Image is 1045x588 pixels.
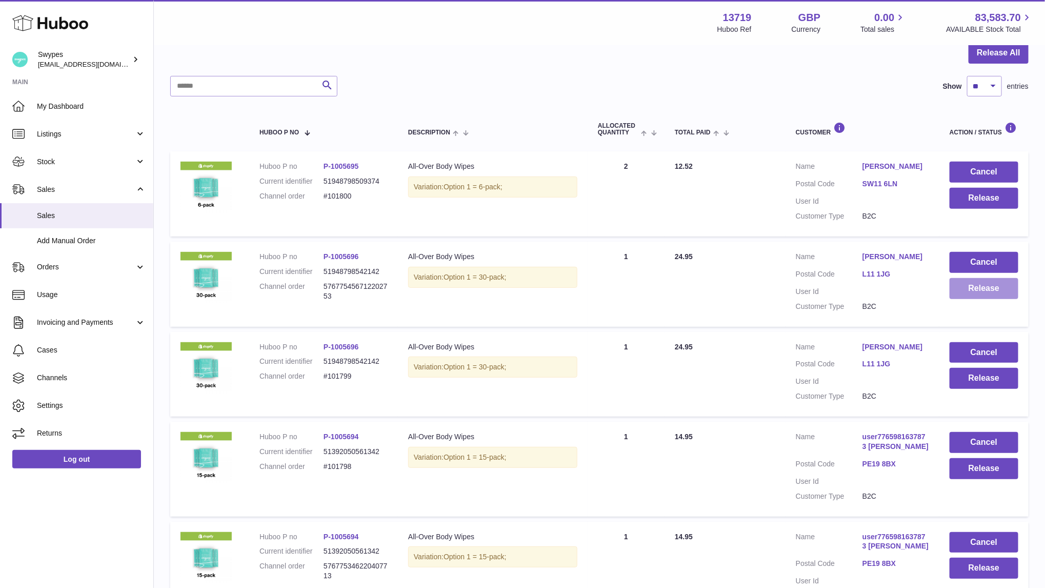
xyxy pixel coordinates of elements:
img: 137191726829084.png [180,252,232,303]
td: 1 [588,332,665,417]
dd: 51392050561342 [324,447,388,457]
dt: Postal Code [796,459,862,472]
dt: Current identifier [259,357,324,366]
button: Release All [969,43,1029,64]
span: Returns [37,428,146,438]
dt: Huboo P no [259,252,324,262]
span: Stock [37,157,135,167]
a: L11 1JG [862,359,929,369]
img: 137191726829119.png [180,432,232,483]
div: Variation: [408,177,577,198]
button: Release [950,368,1018,389]
div: Variation: [408,357,577,378]
span: My Dashboard [37,102,146,111]
img: 137191726829104.png [180,162,232,213]
span: Add Manual Order [37,236,146,246]
img: 137191726829084.png [180,342,232,394]
dt: User Id [796,576,862,586]
span: Total sales [860,25,906,34]
dt: Customer Type [796,391,862,401]
a: P-1005695 [324,162,359,170]
span: Invoicing and Payments [37,318,135,327]
dt: Customer Type [796,492,862,501]
dt: User Id [796,477,862,486]
span: 14.95 [675,433,693,441]
span: Option 1 = 30-pack; [444,363,507,371]
strong: GBP [798,11,820,25]
span: Option 1 = 15-pack; [444,553,507,561]
div: Variation: [408,447,577,468]
span: Huboo P no [259,129,299,136]
dt: Postal Code [796,559,862,571]
div: Huboo Ref [717,25,752,34]
a: 0.00 Total sales [860,11,906,34]
dt: Current identifier [259,177,324,186]
dt: Postal Code [796,269,862,282]
span: 12.52 [675,162,693,170]
button: Cancel [950,432,1018,453]
div: Customer [796,122,929,136]
span: ALLOCATED Quantity [598,123,638,136]
td: 1 [588,242,665,327]
a: L11 1JG [862,269,929,279]
dd: 576775346220407713 [324,561,388,581]
a: P-1005696 [324,252,359,261]
button: Release [950,558,1018,579]
div: Variation: [408,267,577,288]
div: All-Over Body Wipes [408,532,577,542]
dt: Name [796,252,862,264]
dt: Channel order [259,191,324,201]
div: All-Over Body Wipes [408,342,577,352]
dt: Customer Type [796,302,862,311]
span: [EMAIL_ADDRESS][DOMAIN_NAME] [38,60,151,68]
dt: Name [796,432,862,454]
a: [PERSON_NAME] [862,342,929,352]
dt: Channel order [259,282,324,301]
a: P-1005694 [324,433,359,441]
span: Total paid [675,129,711,136]
dt: Current identifier [259,546,324,556]
dd: B2C [862,492,929,501]
dt: Postal Code [796,179,862,191]
a: SW11 6LN [862,179,929,189]
dd: B2C [862,391,929,401]
span: Option 1 = 15-pack; [444,453,507,461]
button: Cancel [950,342,1018,363]
dt: Huboo P no [259,532,324,542]
dt: Postal Code [796,359,862,371]
strong: 13719 [723,11,752,25]
div: All-Over Body Wipes [408,432,577,442]
dt: Huboo P no [259,162,324,171]
dt: Channel order [259,561,324,581]
span: Cases [37,345,146,355]
dt: Huboo P no [259,432,324,442]
button: Release [950,188,1018,209]
dt: User Id [796,377,862,386]
span: Listings [37,129,135,139]
dd: B2C [862,302,929,311]
dd: #101798 [324,462,388,472]
button: Cancel [950,162,1018,183]
span: 24.95 [675,252,693,261]
dt: Channel order [259,371,324,381]
span: 83,583.70 [975,11,1021,25]
dt: Channel order [259,462,324,472]
span: Orders [37,262,135,272]
img: hello@swypes.co.uk [12,52,28,67]
a: Log out [12,450,141,468]
span: Usage [37,290,146,300]
span: 24.95 [675,343,693,351]
dt: Name [796,162,862,174]
dd: #101799 [324,371,388,381]
div: Swypes [38,50,130,69]
a: P-1005696 [324,343,359,351]
dt: Huboo P no [259,342,324,352]
dd: 51948798509374 [324,177,388,186]
a: PE19 8BX [862,559,929,569]
dt: Customer Type [796,211,862,221]
dt: Current identifier [259,447,324,457]
a: [PERSON_NAME] [862,162,929,171]
a: user7765981637873 [PERSON_NAME] [862,532,929,552]
div: Action / Status [950,122,1018,136]
dd: 576775456712202753 [324,282,388,301]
